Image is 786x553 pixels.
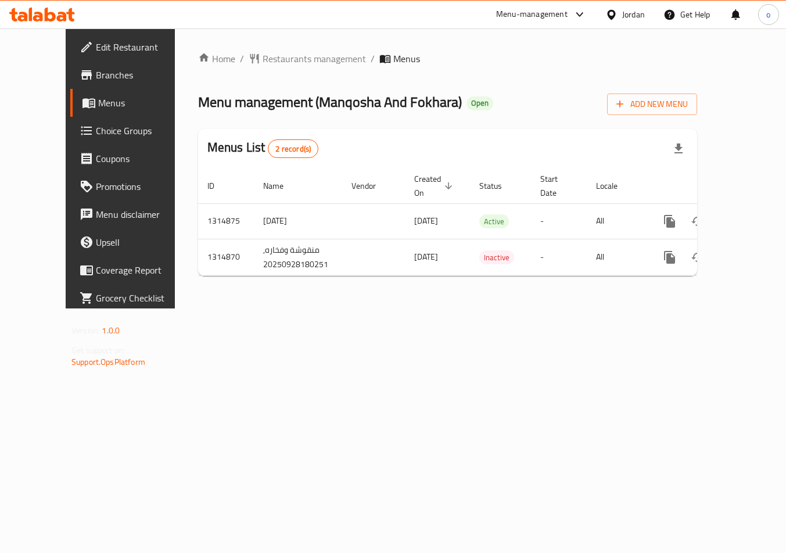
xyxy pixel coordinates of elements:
[393,52,420,66] span: Menus
[70,228,197,256] a: Upsell
[587,239,647,275] td: All
[207,179,229,193] span: ID
[70,173,197,200] a: Promotions
[70,200,197,228] a: Menu disclaimer
[198,168,777,276] table: enhanced table
[198,52,235,66] a: Home
[479,250,514,264] div: Inactive
[540,172,573,200] span: Start Date
[414,249,438,264] span: [DATE]
[268,139,318,158] div: Total records count
[198,89,462,115] span: Menu management ( Manqosha And Fokhara )
[466,98,493,108] span: Open
[102,323,120,338] span: 1.0.0
[96,235,188,249] span: Upsell
[656,207,684,235] button: more
[414,172,456,200] span: Created On
[98,96,188,110] span: Menus
[70,89,197,117] a: Menus
[587,203,647,239] td: All
[240,52,244,66] li: /
[70,33,197,61] a: Edit Restaurant
[96,263,188,277] span: Coverage Report
[263,52,366,66] span: Restaurants management
[70,145,197,173] a: Coupons
[71,323,100,338] span: Version:
[351,179,391,193] span: Vendor
[70,256,197,284] a: Coverage Report
[207,139,318,158] h2: Menus List
[268,143,318,155] span: 2 record(s)
[684,243,712,271] button: Change Status
[249,52,366,66] a: Restaurants management
[479,179,517,193] span: Status
[607,94,697,115] button: Add New Menu
[96,124,188,138] span: Choice Groups
[496,8,568,21] div: Menu-management
[466,96,493,110] div: Open
[96,40,188,54] span: Edit Restaurant
[656,243,684,271] button: more
[198,203,254,239] td: 1314875
[96,207,188,221] span: Menu disclaimer
[198,52,697,66] nav: breadcrumb
[479,251,514,264] span: Inactive
[96,179,188,193] span: Promotions
[414,213,438,228] span: [DATE]
[531,239,587,275] td: -
[96,291,188,305] span: Grocery Checklist
[596,179,633,193] span: Locale
[531,203,587,239] td: -
[616,97,688,112] span: Add New Menu
[254,203,342,239] td: [DATE]
[70,117,197,145] a: Choice Groups
[70,61,197,89] a: Branches
[479,215,509,228] span: Active
[622,8,645,21] div: Jordan
[371,52,375,66] li: /
[71,354,145,369] a: Support.OpsPlatform
[766,8,770,21] span: o
[96,152,188,166] span: Coupons
[254,239,342,275] td: منقوشة وفخاره, 20250928180251
[263,179,299,193] span: Name
[684,207,712,235] button: Change Status
[96,68,188,82] span: Branches
[647,168,777,204] th: Actions
[71,343,125,358] span: Get support on:
[70,284,197,312] a: Grocery Checklist
[198,239,254,275] td: 1314870
[665,135,692,163] div: Export file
